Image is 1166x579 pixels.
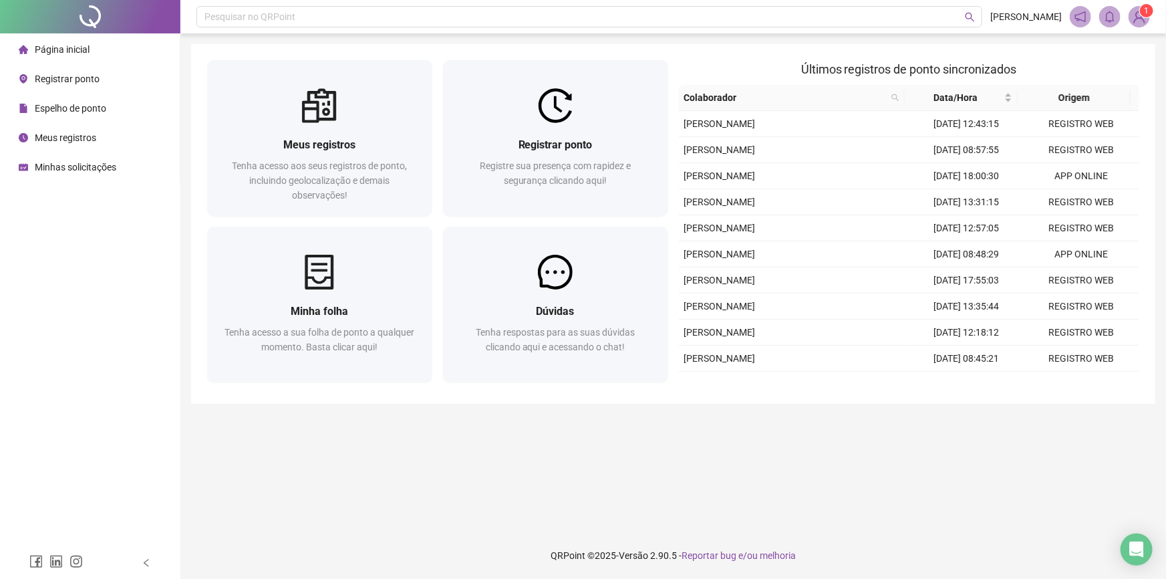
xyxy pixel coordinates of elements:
span: [PERSON_NAME] [684,170,756,181]
span: schedule [19,162,28,172]
td: [DATE] 18:00:30 [909,163,1024,189]
span: [PERSON_NAME] [990,9,1062,24]
a: Minha folhaTenha acesso a sua folha de ponto a qualquer momento. Basta clicar aqui! [207,227,432,382]
td: REGISTRO WEB [1024,320,1139,346]
td: [DATE] 12:18:12 [909,320,1024,346]
span: notification [1074,11,1086,23]
span: Versão [619,550,648,561]
span: [PERSON_NAME] [684,353,756,364]
span: Espelho de ponto [35,103,106,114]
td: REGISTRO WEB [1024,267,1139,294]
span: search [889,88,902,108]
span: [PERSON_NAME] [684,275,756,285]
span: search [891,94,899,102]
span: [PERSON_NAME] [684,118,756,129]
td: REGISTRO WEB [1024,215,1139,241]
span: environment [19,74,28,84]
a: Meus registrosTenha acesso aos seus registros de ponto, incluindo geolocalização e demais observa... [207,60,432,216]
td: [DATE] 13:31:15 [909,189,1024,215]
span: Últimos registros de ponto sincronizados [801,62,1017,76]
td: REGISTRO WEB [1024,137,1139,163]
span: Registre sua presença com rapidez e segurança clicando aqui! [480,160,631,186]
span: Meus registros [283,138,355,151]
span: bell [1104,11,1116,23]
td: [DATE] 18:01:44 [909,372,1024,398]
td: [DATE] 13:35:44 [909,294,1024,320]
a: Registrar pontoRegistre sua presença com rapidez e segurança clicando aqui! [443,60,668,216]
span: Minhas solicitações [35,162,116,172]
span: [PERSON_NAME] [684,197,756,207]
td: [DATE] 08:48:29 [909,241,1024,267]
span: Registrar ponto [519,138,593,151]
sup: Atualize o seu contato no menu Meus Dados [1140,4,1153,17]
div: Open Intercom Messenger [1121,534,1153,566]
span: [PERSON_NAME] [684,144,756,155]
span: Colaborador [684,90,886,105]
th: Data/Hora [905,85,1018,111]
td: [DATE] 17:55:03 [909,267,1024,294]
span: left [142,558,151,568]
a: DúvidasTenha respostas para as suas dúvidas clicando aqui e acessando o chat! [443,227,668,382]
td: REGISTRO WEB [1024,189,1139,215]
span: linkedin [49,555,63,568]
span: Registrar ponto [35,74,100,84]
span: clock-circle [19,133,28,142]
td: [DATE] 08:57:55 [909,137,1024,163]
td: [DATE] 12:43:15 [909,111,1024,137]
span: Meus registros [35,132,96,143]
span: Tenha acesso a sua folha de ponto a qualquer momento. Basta clicar aqui! [225,327,414,352]
span: Data/Hora [910,90,1002,105]
span: Minha folha [291,305,348,318]
span: Reportar bug e/ou melhoria [682,550,796,561]
img: 88395 [1129,7,1149,27]
span: 1 [1145,6,1149,15]
span: file [19,104,28,113]
td: REGISTRO WEB [1024,294,1139,320]
th: Origem [1018,85,1131,111]
span: Tenha respostas para as suas dúvidas clicando aqui e acessando o chat! [476,327,635,352]
td: APP ONLINE [1024,241,1139,267]
td: [DATE] 12:57:05 [909,215,1024,241]
span: Tenha acesso aos seus registros de ponto, incluindo geolocalização e demais observações! [232,160,407,201]
span: home [19,45,28,54]
span: [PERSON_NAME] [684,249,756,259]
td: REGISTRO WEB [1024,346,1139,372]
td: [DATE] 08:45:21 [909,346,1024,372]
span: [PERSON_NAME] [684,327,756,338]
span: [PERSON_NAME] [684,301,756,312]
span: facebook [29,555,43,568]
span: search [965,12,975,22]
span: Página inicial [35,44,90,55]
td: APP ONLINE [1024,372,1139,398]
span: [PERSON_NAME] [684,223,756,233]
footer: QRPoint © 2025 - 2.90.5 - [180,532,1166,579]
span: Dúvidas [537,305,575,318]
td: APP ONLINE [1024,163,1139,189]
span: instagram [69,555,83,568]
td: REGISTRO WEB [1024,111,1139,137]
